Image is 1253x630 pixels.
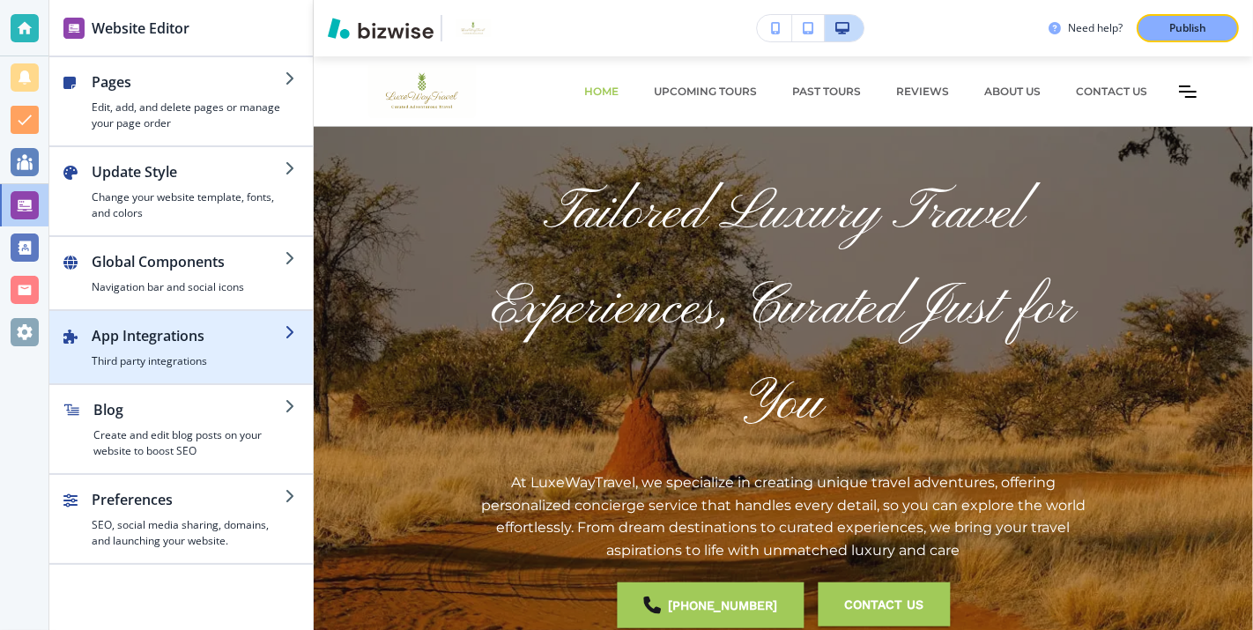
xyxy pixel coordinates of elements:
[654,84,757,100] p: Upcoming Tours
[92,71,285,93] h2: Pages
[93,427,285,459] h4: Create and edit blog posts on your website to boost SEO
[49,237,313,309] button: Global ComponentsNavigation bar and social icons
[984,84,1041,100] p: ABOUT US
[896,84,949,100] p: REVIEWS
[49,57,313,145] button: PagesEdit, add, and delete pages or manage your page order
[92,251,285,272] h2: Global Components
[1068,20,1123,36] h3: Need help?
[92,353,285,369] h4: Third party integrations
[92,161,285,182] h2: Update Style
[1137,14,1239,42] button: Publish
[49,147,313,235] button: Update StyleChange your website template, fonts, and colors
[584,84,619,100] p: HOME
[49,475,313,563] button: PreferencesSEO, social media sharing, domains, and launching your website.
[92,489,285,510] h2: Preferences
[92,189,285,221] h4: Change your website template, fonts, and colors
[328,18,434,39] img: Bizwise Logo
[92,279,285,295] h4: Navigation bar and social icons
[49,385,313,473] button: BlogCreate and edit blog posts on your website to boost SEO
[818,582,950,626] button: Contact Us
[792,84,861,100] p: Past Tours
[92,18,189,39] h2: Website Editor
[92,517,285,549] h4: SEO, social media sharing, domains, and launching your website.
[92,100,285,131] h4: Edit, add, and delete pages or manage your page order
[1076,84,1147,100] p: CONTACT US
[471,471,1097,561] p: At LuxeWayTravel, we specialize in creating unique travel adventures, offering personalized conci...
[63,18,85,39] img: editor icon
[93,399,285,420] h2: Blog
[1169,20,1206,36] p: Publish
[493,179,1091,440] span: Tailored Luxury Travel Experiences, Curated Just for You
[349,65,525,118] img: LuxeWayTravel LLC
[617,582,804,628] a: [PHONE_NUMBER]
[92,325,285,346] h2: App Integrations
[449,19,497,37] img: Your Logo
[1179,85,1197,98] button: Toggle hamburger navigation menu
[49,311,313,383] button: App IntegrationsThird party integrations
